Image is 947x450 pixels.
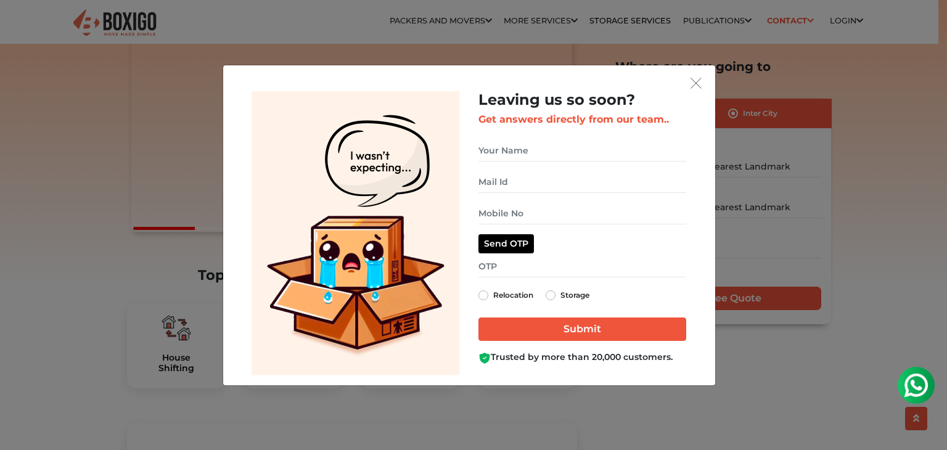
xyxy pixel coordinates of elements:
[478,317,686,341] input: Submit
[493,288,533,303] label: Relocation
[478,203,686,224] input: Mobile No
[252,91,460,375] img: Lead Welcome Image
[478,171,686,193] input: Mail Id
[478,351,686,364] div: Trusted by more than 20,000 customers.
[12,12,37,37] img: whatsapp-icon.svg
[478,234,534,253] button: Send OTP
[478,352,491,364] img: Boxigo Customer Shield
[478,140,686,162] input: Your Name
[478,113,686,125] h3: Get answers directly from our team..
[478,256,686,277] input: OTP
[691,78,702,89] img: exit
[560,288,589,303] label: Storage
[478,91,686,109] h2: Leaving us so soon?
